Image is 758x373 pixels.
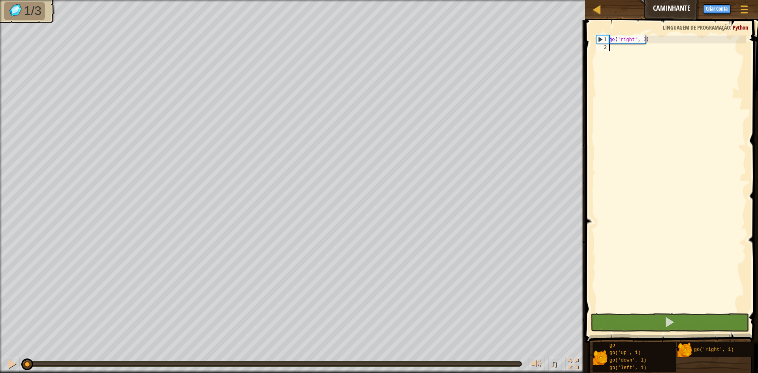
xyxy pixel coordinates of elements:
span: ♫ [550,358,558,370]
span: go [610,343,615,348]
button: Ajuste o volume [529,357,544,373]
span: Python [733,24,748,31]
li: Apanha as gemas. [4,2,45,20]
span: go('right', 1) [694,347,734,352]
img: portrait.png [593,350,608,365]
button: Toggle fullscreen [565,357,581,373]
button: ♫ [548,357,562,373]
div: 1 [597,36,609,43]
span: Linguagem de programação [663,24,730,31]
button: Shift+Enter: Rodar código atual. [591,313,749,332]
span: : [730,24,733,31]
span: go('down', 1) [610,358,647,363]
img: portrait.png [677,343,692,358]
button: Criar Conta [703,4,730,14]
div: 2 [596,43,609,51]
span: 1/3 [24,4,41,18]
span: go('left', 1) [610,365,647,371]
button: Mostrar menu do jogo [734,2,754,20]
span: go('up', 1) [610,350,641,356]
button: Ctrl + P: Pause [4,357,20,373]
